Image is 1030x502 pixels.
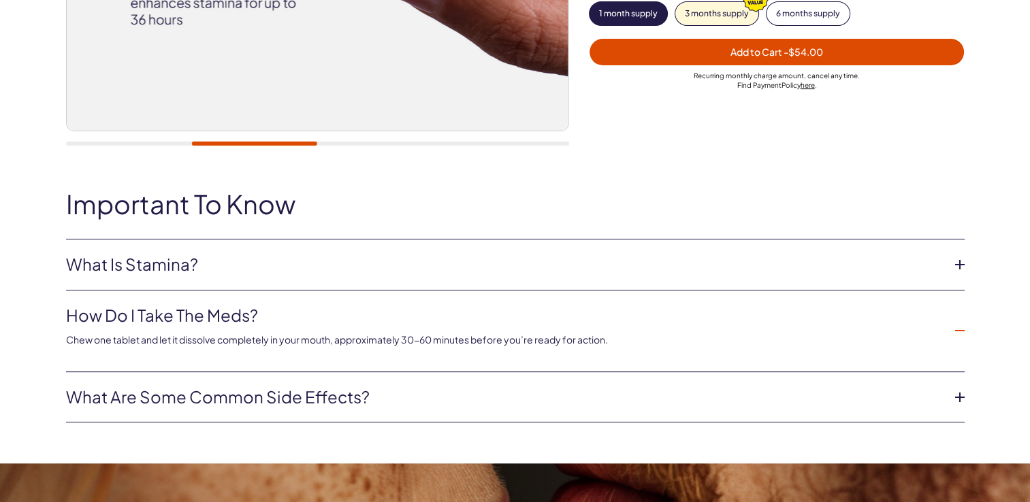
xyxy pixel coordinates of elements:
a: here [801,81,815,89]
button: 6 months supply [767,2,850,25]
a: How do I take the Meds? [66,304,943,327]
button: Add to Cart -$54.00 [590,39,965,65]
h2: Important To Know [66,190,965,218]
span: - $54.00 [784,46,823,58]
span: Add to Cart [730,46,823,58]
div: Recurring monthly charge amount , cancel any time. Policy . [590,71,965,90]
span: Chew one tablet and let it dissolve completely in your mouth, approximately 30-60 minutes before ... [66,333,608,346]
a: What Is Stamina? [66,253,943,276]
a: What are some common side effects? [66,386,943,409]
span: Find Payment [737,81,782,89]
button: 3 months supply [675,2,758,25]
button: 1 month supply [590,2,667,25]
